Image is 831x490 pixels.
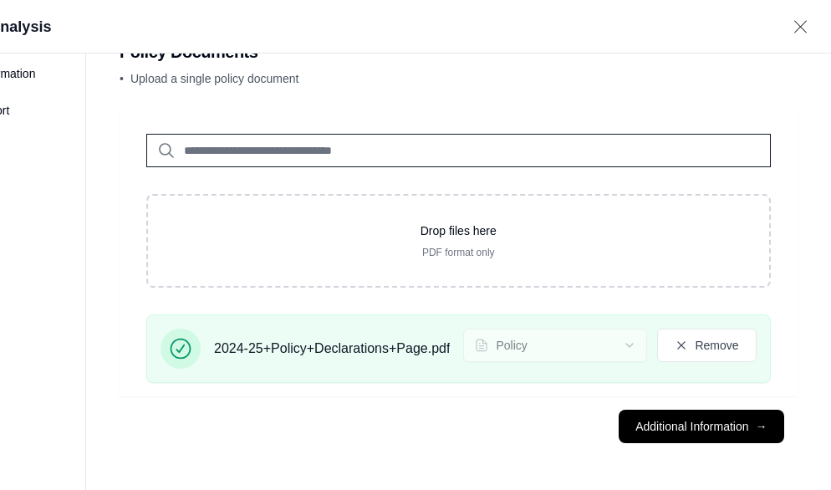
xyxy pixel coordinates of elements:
p: Drop files here [175,222,742,239]
button: Remove [657,329,756,362]
span: Upload a single policy document [130,72,299,85]
button: Additional Information→ [619,410,783,443]
p: PDF format only [175,246,742,259]
span: → [756,418,767,435]
span: • [120,72,124,85]
span: 2024-25+Policy+Declarations+Page.pdf [214,339,450,359]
